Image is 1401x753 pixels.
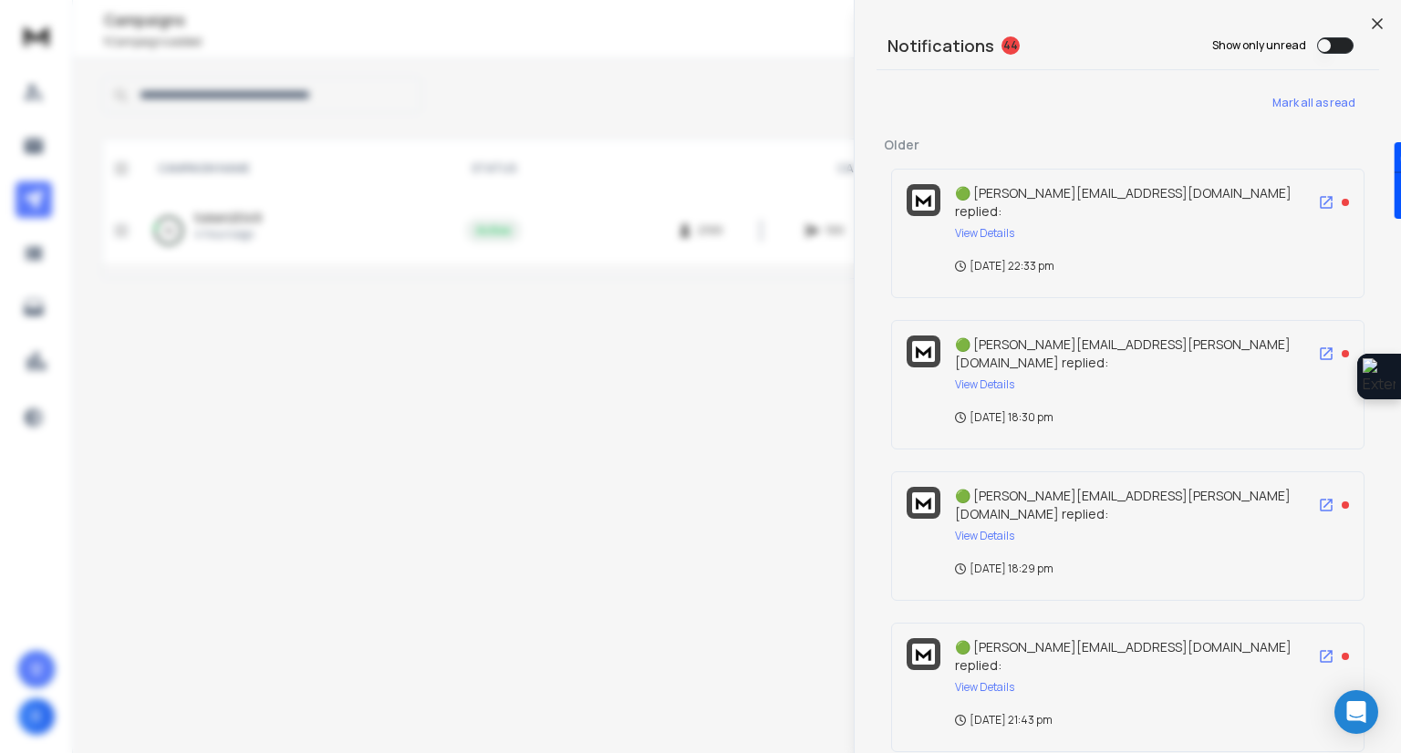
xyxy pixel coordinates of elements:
button: View Details [955,529,1014,543]
img: logo [912,644,935,665]
img: Extension Icon [1363,358,1396,395]
p: Older [884,136,1372,154]
p: [DATE] 18:30 pm [955,410,1053,425]
img: logo [912,492,935,513]
p: [DATE] 21:43 pm [955,713,1053,727]
span: 🟢 [PERSON_NAME][EMAIL_ADDRESS][DOMAIN_NAME] replied: [955,184,1292,220]
img: logo [912,190,935,211]
p: [DATE] 22:33 pm [955,259,1054,273]
h3: Notifications [887,33,994,58]
button: View Details [955,226,1014,241]
img: logo [912,341,935,362]
span: 🟢 [PERSON_NAME][EMAIL_ADDRESS][DOMAIN_NAME] replied: [955,638,1292,674]
button: Mark all as read [1248,85,1379,121]
span: Mark all as read [1272,96,1355,110]
span: 🟢 [PERSON_NAME][EMAIL_ADDRESS][PERSON_NAME][DOMAIN_NAME] replied: [955,335,1291,371]
button: View Details [955,377,1014,392]
button: View Details [955,680,1014,695]
span: 🟢 [PERSON_NAME][EMAIL_ADDRESS][PERSON_NAME][DOMAIN_NAME] replied: [955,487,1291,522]
span: 44 [1001,36,1020,55]
p: [DATE] 18:29 pm [955,562,1053,576]
div: Open Intercom Messenger [1334,690,1378,734]
label: Show only unread [1212,38,1306,53]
